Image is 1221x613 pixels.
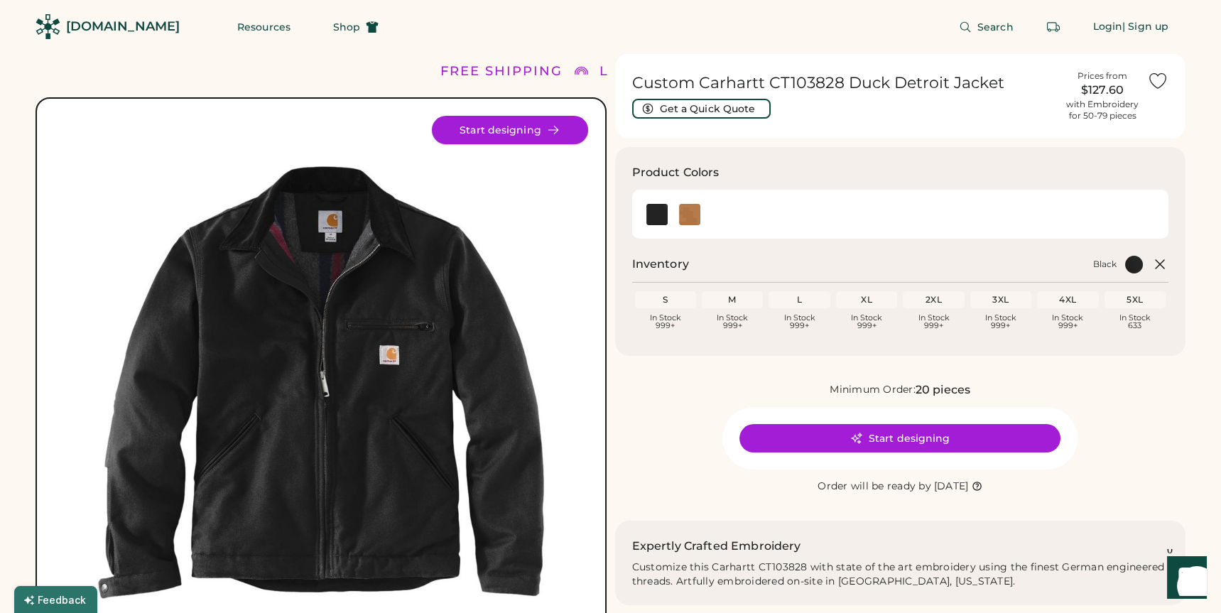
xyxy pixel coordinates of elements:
[916,381,970,398] div: 20 pieces
[1122,20,1168,34] div: | Sign up
[638,314,693,330] div: In Stock 999+
[1078,70,1127,82] div: Prices from
[632,560,1169,589] div: Customize this Carhartt CT103828 with state of the art embroidery using the finest German enginee...
[632,73,1058,93] h1: Custom Carhartt CT103828 Duck Detroit Jacket
[646,204,668,225] img: Black Swatch Image
[839,314,894,330] div: In Stock 999+
[973,314,1029,330] div: In Stock 999+
[1093,20,1123,34] div: Login
[638,294,693,305] div: S
[632,99,771,119] button: Get a Quick Quote
[1066,82,1139,99] div: $127.60
[977,22,1014,32] span: Search
[220,13,308,41] button: Resources
[1040,294,1095,305] div: 4XL
[632,538,801,555] h2: Expertly Crafted Embroidery
[1066,99,1139,121] div: with Embroidery for 50-79 pieces
[1107,314,1163,330] div: In Stock 633
[1107,294,1163,305] div: 5XL
[739,424,1060,452] button: Start designing
[934,479,969,494] div: [DATE]
[66,18,180,36] div: [DOMAIN_NAME]
[432,116,588,144] button: Start designing
[632,164,720,181] h3: Product Colors
[679,204,700,225] img: Carhartt Brown Swatch Image
[646,204,668,225] div: Black
[818,479,931,494] div: Order will be ready by
[942,13,1031,41] button: Search
[771,294,827,305] div: L
[705,314,760,330] div: In Stock 999+
[316,13,396,41] button: Shop
[973,294,1029,305] div: 3XL
[333,22,360,32] span: Shop
[36,14,60,39] img: Rendered Logo - Screens
[1154,549,1215,610] iframe: Front Chat
[771,314,827,330] div: In Stock 999+
[440,62,563,81] div: FREE SHIPPING
[839,294,894,305] div: XL
[632,256,689,273] h2: Inventory
[1093,259,1117,270] div: Black
[705,294,760,305] div: M
[1040,314,1095,330] div: In Stock 999+
[830,383,916,397] div: Minimum Order:
[599,62,743,81] div: LOWER 48 STATES
[906,294,961,305] div: 2XL
[679,204,700,225] div: Carhartt Brown
[1039,13,1068,41] button: Retrieve an order
[906,314,961,330] div: In Stock 999+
